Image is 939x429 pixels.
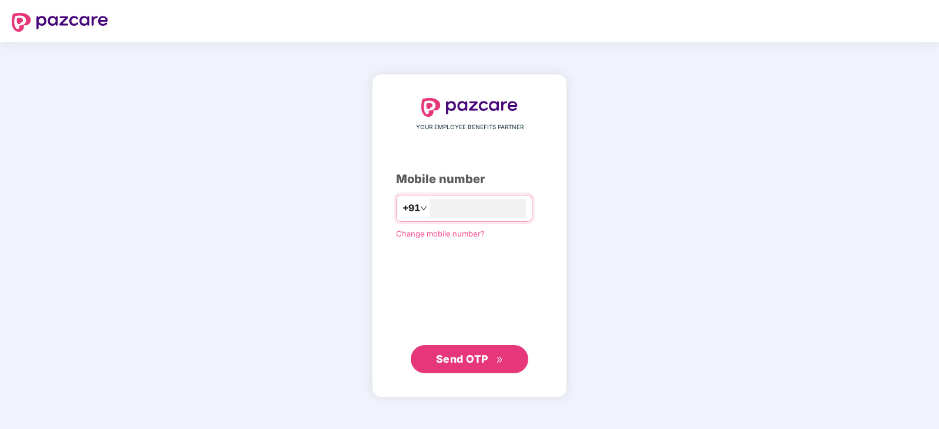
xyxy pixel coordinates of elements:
[403,201,420,215] span: +91
[496,356,504,364] span: double-right
[421,98,518,117] img: logo
[411,345,528,373] button: Send OTPdouble-right
[396,170,543,188] div: Mobile number
[436,353,488,365] span: Send OTP
[416,123,524,132] span: YOUR EMPLOYEE BENEFITS PARTNER
[12,13,108,32] img: logo
[396,229,485,238] a: Change mobile number?
[420,205,427,212] span: down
